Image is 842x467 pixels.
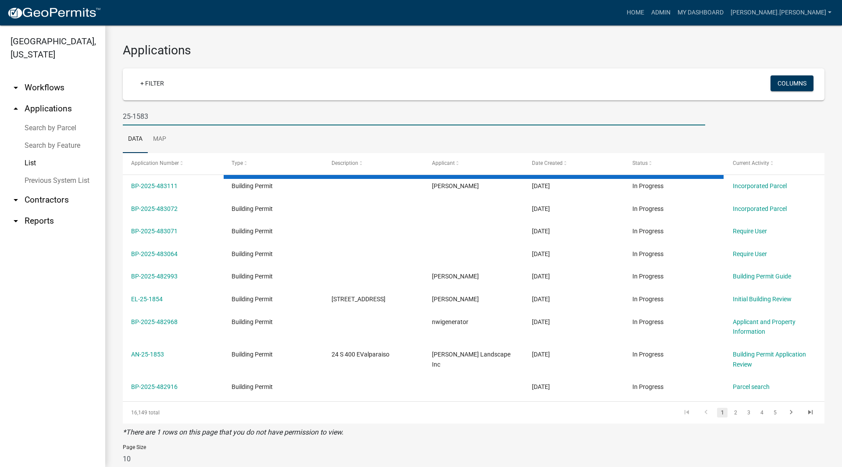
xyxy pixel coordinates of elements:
li: page 2 [729,405,742,420]
a: BP-2025-483071 [131,228,178,235]
i: arrow_drop_down [11,195,21,205]
span: 09/23/2025 [532,205,550,212]
span: Tim [432,182,479,189]
span: nwigenerator [432,318,468,325]
a: + Filter [133,75,171,91]
span: 09/23/2025 [532,273,550,280]
span: Status [632,160,648,166]
li: page 5 [768,405,781,420]
span: In Progress [632,273,664,280]
span: James Bernat [432,296,479,303]
a: Initial Building Review [733,296,792,303]
span: 09/23/2025 [532,228,550,235]
a: [PERSON_NAME].[PERSON_NAME] [727,4,835,21]
i: arrow_drop_up [11,103,21,114]
a: go to last page [802,408,819,417]
span: Type [232,160,243,166]
a: Home [623,4,648,21]
a: go to first page [678,408,695,417]
span: In Progress [632,351,664,358]
span: 09/23/2025 [532,383,550,390]
span: In Progress [632,182,664,189]
a: BP-2025-482916 [131,383,178,390]
datatable-header-cell: Applicant [424,153,524,174]
span: Building Permit [232,383,273,390]
span: In Progress [632,205,664,212]
a: Map [148,125,171,153]
span: Building Permit [232,228,273,235]
datatable-header-cell: Status [624,153,724,174]
button: Columns [771,75,813,91]
span: 09/23/2025 [532,250,550,257]
a: Parcel search [733,383,770,390]
a: BP-2025-483111 [131,182,178,189]
a: 5 [770,408,780,417]
datatable-header-cell: Description [323,153,424,174]
span: In Progress [632,383,664,390]
a: Require User [733,250,767,257]
span: Building Permit [232,273,273,280]
span: In Progress [632,228,664,235]
span: Building Permit [232,250,273,257]
span: In Progress [632,296,664,303]
div: 16,149 total [123,402,261,424]
a: 2 [730,408,741,417]
span: In Progress [632,318,664,325]
a: EL-25-1854 [131,296,163,303]
span: Building Permit [232,182,273,189]
li: page 4 [755,405,768,420]
a: go to next page [783,408,799,417]
a: My Dashboard [674,4,727,21]
span: Current Activity [733,160,769,166]
span: Building Permit [232,205,273,212]
span: 09/23/2025 [532,318,550,325]
span: Building Permit [232,351,273,358]
a: Applicant and Property Information [733,318,796,335]
a: 1 [717,408,728,417]
a: Require User [733,228,767,235]
span: 09/24/2025 [532,182,550,189]
li: page 3 [742,405,755,420]
a: BP-2025-482968 [131,318,178,325]
a: BP-2025-483064 [131,250,178,257]
i: *There are 1 rows on this page that you do not have permission to view. [123,428,343,436]
li: page 1 [716,405,729,420]
a: BP-2025-482993 [131,273,178,280]
span: 09/23/2025 [532,296,550,303]
i: arrow_drop_down [11,82,21,93]
span: In Progress [632,250,664,257]
span: 09/23/2025 [532,351,550,358]
span: Description [332,160,358,166]
a: BP-2025-483072 [131,205,178,212]
datatable-header-cell: Current Activity [724,153,824,174]
a: 3 [743,408,754,417]
span: Application Number [131,160,179,166]
span: 24 S 400 EValparaiso [332,351,389,358]
span: Building Permit [232,318,273,325]
i: arrow_drop_down [11,216,21,226]
span: Groen Landscape Inc [432,351,510,368]
span: 85 Freedom Lake North CtValparaiso [332,296,385,303]
datatable-header-cell: Type [223,153,324,174]
a: go to previous page [698,408,714,417]
a: Incorporated Parcel [733,205,787,212]
input: Search for applications [123,107,705,125]
datatable-header-cell: Date Created [524,153,624,174]
span: Applicant [432,160,455,166]
a: Data [123,125,148,153]
datatable-header-cell: Application Number [123,153,223,174]
h3: Applications [123,43,824,58]
a: Incorporated Parcel [733,182,787,189]
a: Building Permit Guide [733,273,791,280]
span: Date Created [532,160,563,166]
a: 4 [756,408,767,417]
span: Building Permit [232,296,273,303]
a: AN-25-1853 [131,351,164,358]
span: Pete Xidias [432,273,479,280]
a: Admin [648,4,674,21]
a: Building Permit Application Review [733,351,806,368]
